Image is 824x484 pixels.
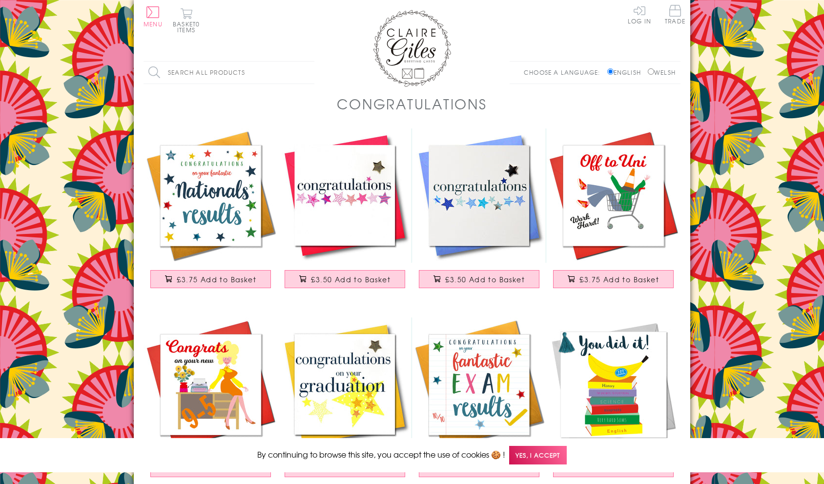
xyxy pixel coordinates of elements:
span: Trade [665,5,685,24]
span: £3.75 Add to Basket [579,274,659,284]
h1: Congratulations [337,94,487,114]
button: Menu [144,6,163,27]
img: Exam Congratulations Card, Top Banana, Embellished with a colourful tassel [546,317,680,452]
img: Congratulations and Good Luck Card, Off to Uni, Embellished with pompoms [546,128,680,263]
a: Congratulations National Exam Results Card, Star, Embellished with pompoms £3.75 Add to Basket [144,128,278,298]
button: £3.75 Add to Basket [553,270,674,288]
img: Exam Congratulations Card, Star, fantastic results, Embellished with pompoms [412,317,546,452]
span: £3.50 Add to Basket [311,274,391,284]
a: Congratulations Card, Blue Stars, Embellished with a padded star £3.50 Add to Basket [412,128,546,298]
button: £3.50 Add to Basket [419,270,540,288]
span: Menu [144,20,163,28]
button: £3.50 Add to Basket [285,270,406,288]
a: Log In [628,5,651,24]
span: £3.75 Add to Basket [177,274,256,284]
img: Congratulations National Exam Results Card, Star, Embellished with pompoms [144,128,278,263]
input: Search all products [144,62,314,84]
button: £3.75 Add to Basket [150,270,271,288]
button: Basket0 items [173,8,200,33]
img: Claire Giles Greetings Cards [373,10,451,87]
label: English [607,68,646,77]
img: New Job Congratulations Card, 9-5 Dolly, Embellished with colourful pompoms [144,317,278,452]
img: Congratulations Graduation Card, Embellished with a padded star [278,317,412,452]
input: Search [305,62,314,84]
label: Welsh [648,68,676,77]
input: English [607,68,614,75]
a: Congratulations Card, Pink Stars, Embellished with a padded star £3.50 Add to Basket [278,128,412,298]
img: Congratulations Card, Blue Stars, Embellished with a padded star [412,128,546,263]
span: £3.50 Add to Basket [445,274,525,284]
img: Congratulations Card, Pink Stars, Embellished with a padded star [278,128,412,263]
span: Yes, I accept [509,446,567,465]
p: Choose a language: [524,68,605,77]
a: Trade [665,5,685,26]
input: Welsh [648,68,654,75]
a: Congratulations and Good Luck Card, Off to Uni, Embellished with pompoms £3.75 Add to Basket [546,128,680,298]
span: 0 items [177,20,200,34]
